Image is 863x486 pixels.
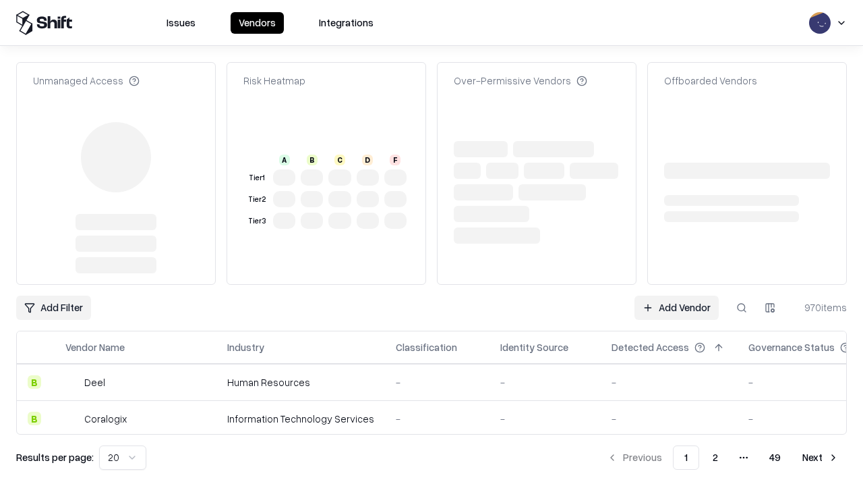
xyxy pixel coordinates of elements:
div: Classification [396,340,457,354]
div: - [396,412,479,426]
div: - [612,375,727,389]
div: B [28,412,41,425]
div: - [396,375,479,389]
div: Risk Heatmap [243,74,305,88]
div: - [500,412,590,426]
div: Coralogix [84,412,127,426]
div: 970 items [793,300,847,315]
div: B [28,375,41,389]
button: 2 [702,446,729,470]
div: F [390,155,400,165]
p: Results per page: [16,450,94,464]
button: Next [794,446,847,470]
div: A [279,155,290,165]
button: Issues [158,12,204,34]
button: Add Filter [16,296,91,320]
img: Coralogix [65,412,79,425]
div: Vendor Name [65,340,125,354]
div: Unmanaged Access [33,74,140,88]
div: C [334,155,345,165]
div: Tier 2 [246,194,268,205]
button: Vendors [231,12,284,34]
div: - [612,412,727,426]
div: Information Technology Services [227,412,374,426]
button: 1 [673,446,699,470]
nav: pagination [599,446,847,470]
div: Governance Status [748,340,835,354]
img: Deel [65,375,79,389]
div: Identity Source [500,340,568,354]
div: Detected Access [612,340,689,354]
div: Industry [227,340,264,354]
button: Integrations [311,12,382,34]
div: B [307,155,318,165]
div: Offboarded Vendors [664,74,757,88]
div: Over-Permissive Vendors [454,74,587,88]
div: - [500,375,590,389]
div: Human Resources [227,375,374,389]
div: Deel [84,375,105,389]
div: D [362,155,373,165]
button: 49 [758,446,792,470]
div: Tier 3 [246,215,268,227]
a: Add Vendor [634,296,719,320]
div: Tier 1 [246,172,268,184]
